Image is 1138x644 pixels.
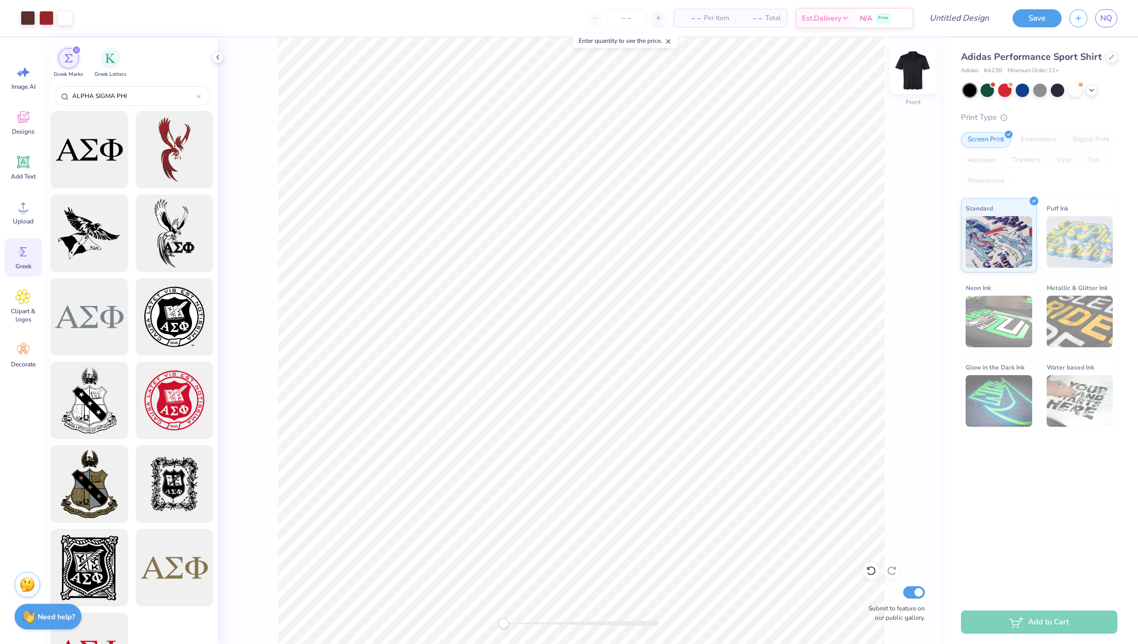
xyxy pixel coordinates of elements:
[13,217,34,226] span: Upload
[921,8,997,28] input: Untitled Design
[6,307,40,324] span: Clipart & logos
[704,13,729,24] span: Per Item
[606,9,647,27] input: – –
[966,375,1032,427] img: Glow in the Dark Ink
[11,172,36,181] span: Add Text
[961,51,1102,63] span: Adidas Performance Sport Shirt
[742,13,762,24] span: – –
[1047,203,1068,214] span: Puff Ink
[961,132,1011,148] div: Screen Print
[1100,12,1112,24] span: NQ
[1014,132,1063,148] div: Embroidery
[1095,9,1117,27] a: NQ
[1047,282,1108,293] span: Metallic & Glitter Ink
[765,13,781,24] span: Total
[966,203,993,214] span: Standard
[1005,153,1047,168] div: Transfers
[1082,153,1106,168] div: Foil
[892,50,934,91] img: Front
[15,262,31,270] span: Greek
[966,296,1032,347] img: Neon Ink
[961,153,1002,168] div: Applique
[94,48,126,78] div: filter for Greek Letters
[961,111,1117,123] div: Print Type
[961,67,979,75] span: Adidas
[966,362,1024,373] span: Glow in the Dark Ink
[94,48,126,78] button: filter button
[54,48,83,78] div: filter for Greek Marks
[11,360,36,368] span: Decorate
[12,127,35,136] span: Designs
[11,83,36,91] span: Image AI
[71,91,197,101] input: Try "Alpha"
[966,216,1032,268] img: Standard
[961,173,1011,189] div: Rhinestones
[1047,375,1113,427] img: Water based Ink
[105,53,116,63] img: Greek Letters Image
[966,282,991,293] span: Neon Ink
[38,612,75,622] strong: Need help?
[1013,9,1062,27] button: Save
[1050,153,1079,168] div: Vinyl
[573,34,678,48] div: Enter quantity to see the price.
[863,604,925,622] label: Submit to feature on our public gallery.
[860,13,872,24] span: N/A
[1047,216,1113,268] img: Puff Ink
[1047,362,1094,373] span: Water based Ink
[878,14,888,22] span: Free
[906,98,921,107] div: Front
[1007,67,1059,75] span: Minimum Order: 12 +
[802,13,841,24] span: Est. Delivery
[984,67,1002,75] span: # A230
[1066,132,1116,148] div: Digital Print
[94,71,126,78] span: Greek Letters
[1047,296,1113,347] img: Metallic & Glitter Ink
[65,54,73,62] img: Greek Marks Image
[54,48,83,78] button: filter button
[499,618,509,629] div: Accessibility label
[54,71,83,78] span: Greek Marks
[680,13,701,24] span: – –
